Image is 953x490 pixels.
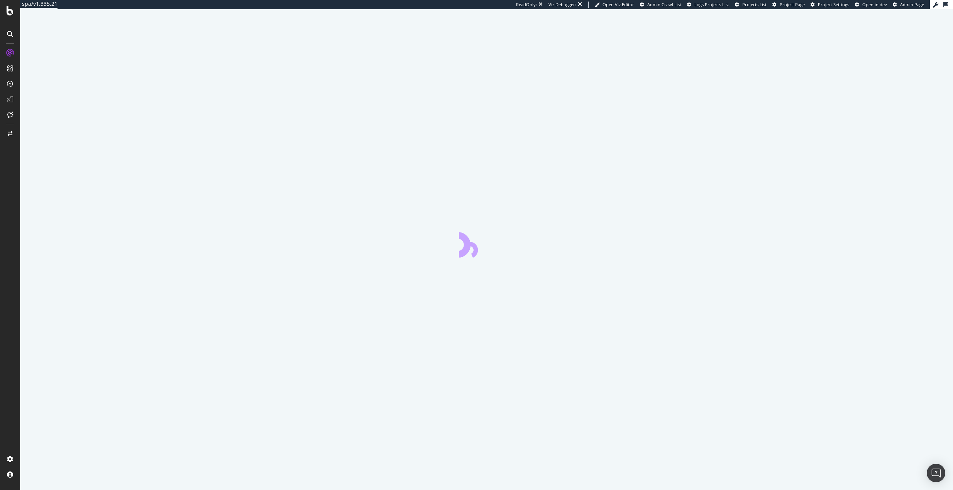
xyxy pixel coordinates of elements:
a: Project Settings [811,2,849,8]
span: Admin Crawl List [647,2,681,7]
span: Logs Projects List [694,2,729,7]
a: Open Viz Editor [595,2,634,8]
a: Projects List [735,2,767,8]
div: ReadOnly: [516,2,537,8]
span: Open in dev [862,2,887,7]
span: Projects List [742,2,767,7]
a: Open in dev [855,2,887,8]
a: Admin Crawl List [640,2,681,8]
div: Open Intercom Messenger [927,464,945,482]
a: Logs Projects List [687,2,729,8]
a: Admin Page [893,2,924,8]
span: Admin Page [900,2,924,7]
span: Project Page [780,2,805,7]
div: animation [459,230,515,258]
span: Project Settings [818,2,849,7]
div: Viz Debugger: [548,2,576,8]
a: Project Page [772,2,805,8]
span: Open Viz Editor [603,2,634,7]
